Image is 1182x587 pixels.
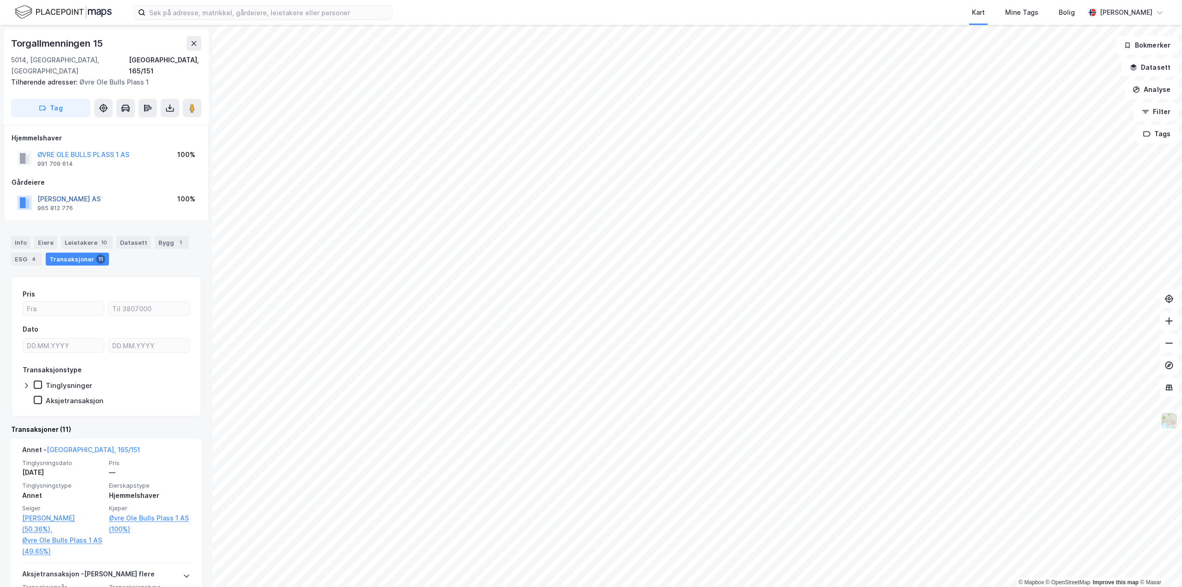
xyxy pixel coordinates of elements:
div: Transaksjoner [46,253,109,266]
div: 1 [176,238,185,247]
button: Tag [11,99,90,117]
input: Fra [23,302,104,315]
div: Dato [23,324,38,335]
span: Tilhørende adresser: [11,78,79,86]
div: 4 [29,254,38,264]
div: Aksjetransaksjon [46,396,103,405]
div: Annet - [22,444,140,459]
a: Mapbox [1019,579,1044,586]
span: Eierskapstype [109,482,190,490]
span: Pris [109,459,190,467]
div: Eiere [34,236,57,249]
button: Tags [1135,125,1178,143]
a: [GEOGRAPHIC_DATA], 165/151 [47,446,140,454]
div: 5014, [GEOGRAPHIC_DATA], [GEOGRAPHIC_DATA] [11,54,129,77]
span: Selger [22,504,103,512]
div: Transaksjoner (11) [11,424,201,435]
a: Øvre Ole Bulls Plass 1 AS (100%) [109,513,190,535]
img: Z [1160,412,1178,430]
span: Tinglysningstype [22,482,103,490]
div: Transaksjonstype [23,364,82,375]
div: Leietakere [61,236,113,249]
div: 100% [177,149,195,160]
div: Annet [22,490,103,501]
div: Bolig [1059,7,1075,18]
a: Improve this map [1093,579,1139,586]
div: — [109,467,190,478]
input: Til 3807000 [109,302,189,315]
button: Filter [1134,103,1178,121]
a: Øvre Ole Bulls Plass 1 AS (49.65%) [22,535,103,557]
div: Bygg [155,236,189,249]
span: Kjøper [109,504,190,512]
a: [PERSON_NAME] (50.36%), [22,513,103,535]
div: [DATE] [22,467,103,478]
div: Hjemmelshaver [12,133,201,144]
iframe: Chat Widget [1136,543,1182,587]
input: DD.MM.YYYY [109,339,189,352]
div: Øvre Ole Bulls Plass 1 [11,77,194,88]
div: Info [11,236,30,249]
div: Datasett [116,236,151,249]
button: Analyse [1125,80,1178,99]
div: Pris [23,289,35,300]
div: ESG [11,253,42,266]
div: 100% [177,194,195,205]
a: OpenStreetMap [1046,579,1091,586]
div: Kontrollprogram for chat [1136,543,1182,587]
div: Torgallmenningen 15 [11,36,105,51]
input: Søk på adresse, matrikkel, gårdeiere, leietakere eller personer [145,6,392,19]
div: Gårdeiere [12,177,201,188]
div: 11 [96,254,105,264]
div: Aksjetransaksjon - [PERSON_NAME] flere [22,569,155,583]
div: 965 812 776 [37,205,73,212]
div: 10 [99,238,109,247]
div: Hjemmelshaver [109,490,190,501]
div: [PERSON_NAME] [1100,7,1152,18]
button: Datasett [1122,58,1178,77]
div: Tinglysninger [46,381,92,390]
span: Tinglysningsdato [22,459,103,467]
div: Kart [972,7,985,18]
button: Bokmerker [1116,36,1178,54]
div: 991 709 614 [37,160,73,168]
div: [GEOGRAPHIC_DATA], 165/151 [129,54,201,77]
div: Mine Tags [1005,7,1038,18]
img: logo.f888ab2527a4732fd821a326f86c7f29.svg [15,4,112,20]
input: DD.MM.YYYY [23,339,104,352]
